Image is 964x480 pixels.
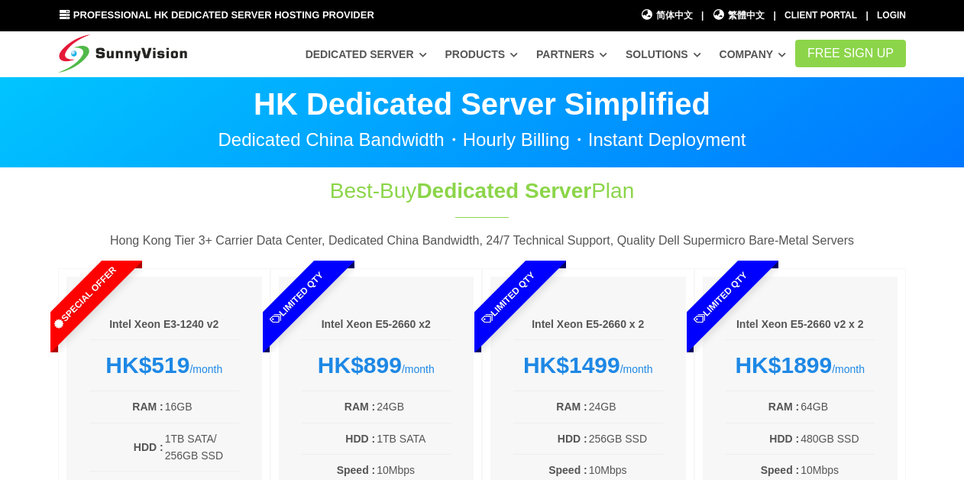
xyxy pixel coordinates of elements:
a: Partners [536,41,607,68]
strong: HK$1899 [735,352,832,378]
a: 简体中文 [640,8,693,23]
td: 16GB [164,397,239,416]
a: Client Portal [784,10,857,21]
a: 繁體中文 [713,8,765,23]
span: Limited Qty [656,234,784,362]
h6: Intel Xeon E5-2660 x 2 [513,317,663,332]
span: Limited Qty [445,234,573,362]
a: Solutions [626,41,701,68]
div: /month [726,352,875,379]
b: HDD : [558,433,587,445]
b: RAM : [132,401,163,413]
td: 480GB SSD [800,430,875,448]
span: Dedicated Server [416,179,591,203]
div: /month [89,352,239,379]
a: Login [877,10,906,21]
td: 1TB SATA [376,430,451,448]
td: 64GB [800,397,875,416]
h6: Intel Xeon E5-2660 x2 [302,317,451,332]
strong: HK$1499 [523,352,620,378]
b: RAM : [345,401,375,413]
b: Speed : [761,464,800,476]
span: Limited Qty [232,234,361,362]
h1: Best-Buy Plan [228,176,736,206]
span: Professional HK Dedicated Server Hosting Provider [73,9,374,21]
p: Dedicated China Bandwidth・Hourly Billing・Instant Deployment [58,131,906,149]
h6: Intel Xeon E3-1240 v2 [89,317,239,332]
b: HDD : [134,441,163,453]
p: HK Dedicated Server Simplified [58,89,906,119]
strong: HK$899 [318,352,402,378]
b: RAM : [556,401,587,413]
b: RAM : [768,401,799,413]
li: | [773,8,775,23]
strong: HK$519 [105,352,189,378]
td: 10Mbps [588,461,663,479]
td: 24GB [588,397,663,416]
b: HDD : [769,433,799,445]
td: 10Mbps [376,461,451,479]
td: 24GB [376,397,451,416]
p: Hong Kong Tier 3+ Carrier Data Center, Dedicated China Bandwidth, 24/7 Technical Support, Quality... [58,231,906,251]
b: HDD : [345,433,375,445]
b: Speed : [548,464,587,476]
a: Company [720,41,787,68]
td: 1TB SATA/ 256GB SSD [164,430,239,465]
a: Products [445,41,518,68]
div: /month [302,352,451,379]
li: | [865,8,868,23]
div: /month [513,352,663,379]
span: Special Offer [21,234,149,362]
td: 256GB SSD [588,430,663,448]
a: Dedicated Server [306,41,427,68]
b: Speed : [337,464,376,476]
h6: Intel Xeon E5-2660 v2 x 2 [726,317,875,332]
a: FREE Sign Up [795,40,906,67]
li: | [701,8,704,23]
td: 10Mbps [800,461,875,479]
